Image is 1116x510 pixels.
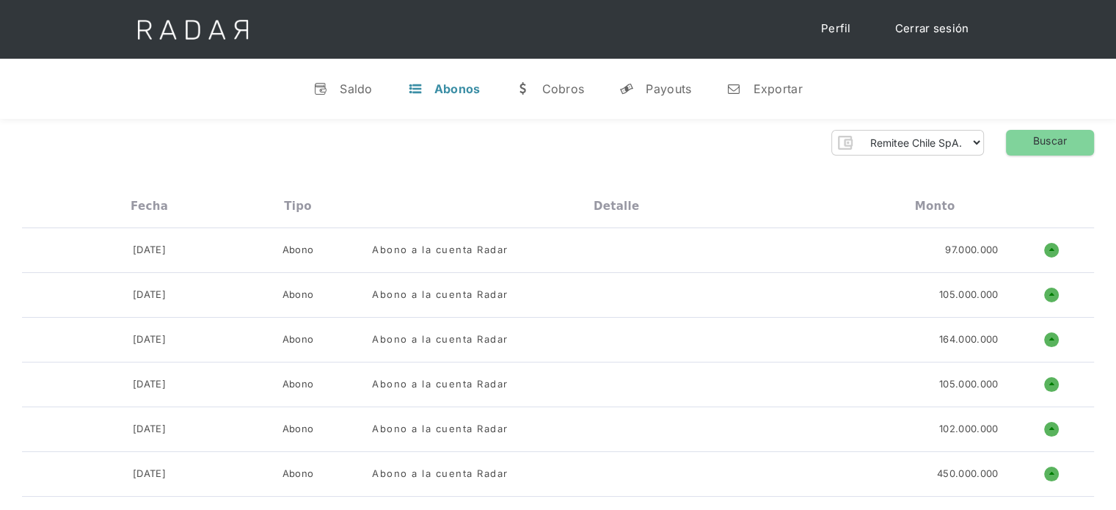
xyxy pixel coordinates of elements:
div: Fecha [131,200,168,213]
div: [DATE] [133,467,166,481]
div: Abono [282,332,314,347]
h1: o [1044,377,1059,392]
div: 102.000.000 [939,422,998,437]
a: Cerrar sesión [880,15,984,43]
div: Abonos [434,81,481,96]
div: Abono a la cuenta Radar [372,467,508,481]
div: [DATE] [133,422,166,437]
div: [DATE] [133,377,166,392]
div: Abono [282,422,314,437]
div: Detalle [594,200,639,213]
div: Abono a la cuenta Radar [372,422,508,437]
h1: o [1044,332,1059,347]
div: Abono a la cuenta Radar [372,288,508,302]
div: t [408,81,423,96]
form: Form [831,130,984,156]
div: 105.000.000 [939,377,998,392]
a: Perfil [806,15,866,43]
div: y [619,81,634,96]
div: Abono a la cuenta Radar [372,243,508,258]
div: w [515,81,530,96]
div: Abono [282,377,314,392]
h1: o [1044,467,1059,481]
div: 164.000.000 [939,332,998,347]
div: [DATE] [133,243,166,258]
h1: o [1044,243,1059,258]
div: v [313,81,328,96]
h1: o [1044,288,1059,302]
div: Exportar [753,81,802,96]
div: [DATE] [133,288,166,302]
div: n [726,81,741,96]
div: Abono [282,243,314,258]
div: Saldo [340,81,373,96]
div: Tipo [284,200,312,213]
div: Abono [282,288,314,302]
div: [DATE] [133,332,166,347]
div: Payouts [646,81,691,96]
h1: o [1044,422,1059,437]
div: Cobros [541,81,584,96]
div: Abono a la cuenta Radar [372,332,508,347]
div: 105.000.000 [939,288,998,302]
div: 97.000.000 [945,243,998,258]
div: Abono [282,467,314,481]
div: Abono a la cuenta Radar [372,377,508,392]
div: Monto [915,200,955,213]
a: Buscar [1006,130,1094,156]
div: 450.000.000 [937,467,998,481]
